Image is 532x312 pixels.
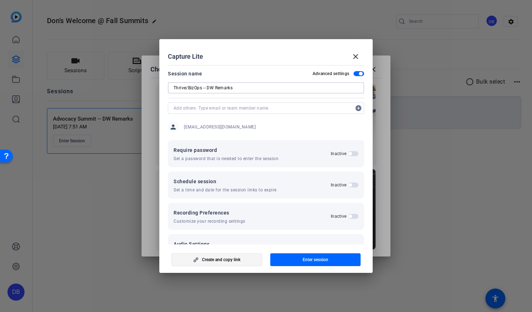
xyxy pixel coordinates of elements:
input: Add others: Type email or team member name [174,104,351,112]
div: Capture Lite [168,48,364,65]
span: Set a time and date for the session links to expire [174,187,277,193]
span: Enter session [303,257,328,263]
button: Enter session [270,253,361,266]
h2: Inactive [331,182,346,188]
button: Create and copy link [171,253,262,266]
span: Recording Preferences [174,208,245,217]
h2: Advanced settings [313,71,349,76]
h2: Inactive [331,213,346,219]
span: Create and copy link [202,257,240,263]
input: Enter Session Name [174,84,358,92]
div: Session name [168,69,202,78]
mat-icon: person [168,122,179,132]
mat-icon: add_circle [353,102,364,114]
span: Customize your recording settings [174,218,245,224]
span: Require password [174,146,278,154]
mat-icon: close [351,52,360,61]
button: Add [353,102,364,114]
span: Audio Settings [174,240,227,248]
span: Set a password that is needed to enter the session [174,156,278,162]
span: [EMAIL_ADDRESS][DOMAIN_NAME] [184,124,256,130]
span: Schedule session [174,177,277,186]
h2: Inactive [331,151,346,157]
